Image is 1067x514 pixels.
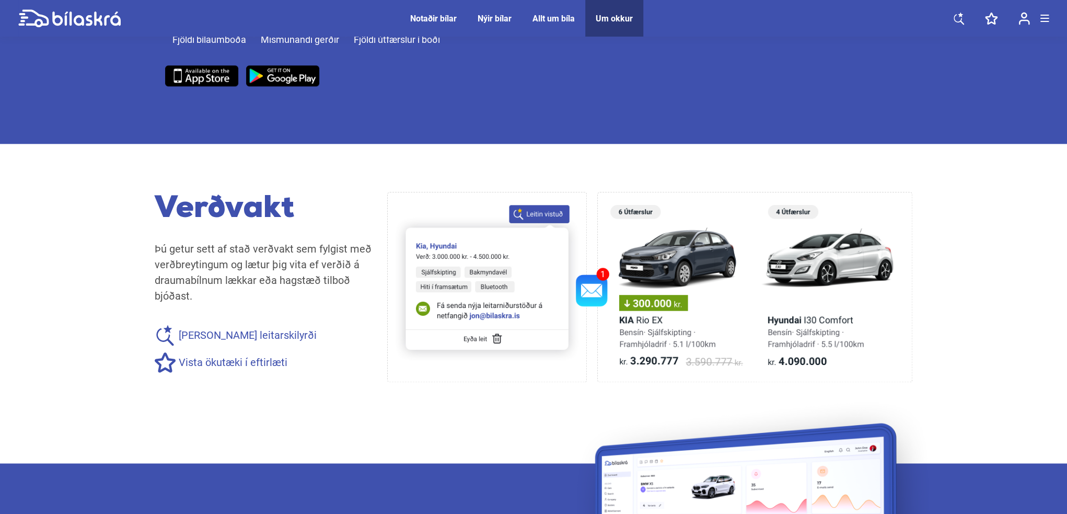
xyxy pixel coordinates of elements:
[610,192,899,381] img: cars.png
[410,14,457,24] a: Notaðir bílar
[155,352,372,373] div: Vista ökutæki í eftirlæti
[354,32,440,48] span: Fjöldi útfærslur í boði
[172,32,246,48] span: Fjöldi bílaumboða
[155,243,372,302] span: Þú getur sett af stað verðvakt sem fylgist með verðbreytingum og lætur þig vita ef verðið á draum...
[261,32,339,48] span: Mismunandi gerðir
[478,14,512,24] a: Nýir bílar
[155,325,372,346] div: [PERSON_NAME] leitarskilyrði
[155,192,372,227] h2: Verðvakt
[596,14,633,24] a: Um okkur
[394,205,580,361] img: search.jpg
[1018,12,1030,25] img: user-login.svg
[532,14,575,24] a: Allt um bíla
